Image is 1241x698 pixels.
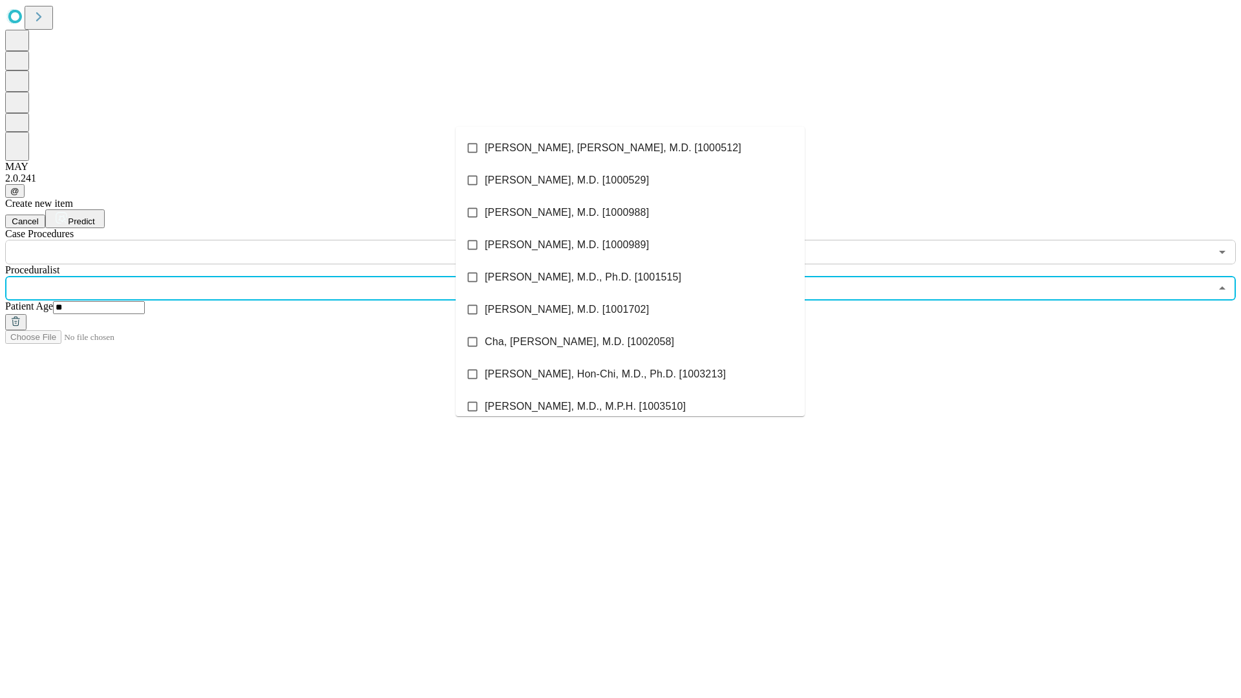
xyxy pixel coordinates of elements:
[12,217,39,226] span: Cancel
[10,186,19,196] span: @
[5,264,59,275] span: Proceduralist
[45,209,105,228] button: Predict
[5,184,25,198] button: @
[485,399,686,414] span: [PERSON_NAME], M.D., M.P.H. [1003510]
[5,215,45,228] button: Cancel
[485,270,681,285] span: [PERSON_NAME], M.D., Ph.D. [1001515]
[485,205,649,220] span: [PERSON_NAME], M.D. [1000988]
[485,140,741,156] span: [PERSON_NAME], [PERSON_NAME], M.D. [1000512]
[5,198,73,209] span: Create new item
[485,173,649,188] span: [PERSON_NAME], M.D. [1000529]
[485,366,726,382] span: [PERSON_NAME], Hon-Chi, M.D., Ph.D. [1003213]
[5,228,74,239] span: Scheduled Procedure
[1213,279,1231,297] button: Close
[485,302,649,317] span: [PERSON_NAME], M.D. [1001702]
[1213,243,1231,261] button: Open
[5,301,53,312] span: Patient Age
[68,217,94,226] span: Predict
[5,173,1236,184] div: 2.0.241
[5,161,1236,173] div: MAY
[485,237,649,253] span: [PERSON_NAME], M.D. [1000989]
[485,334,674,350] span: Cha, [PERSON_NAME], M.D. [1002058]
